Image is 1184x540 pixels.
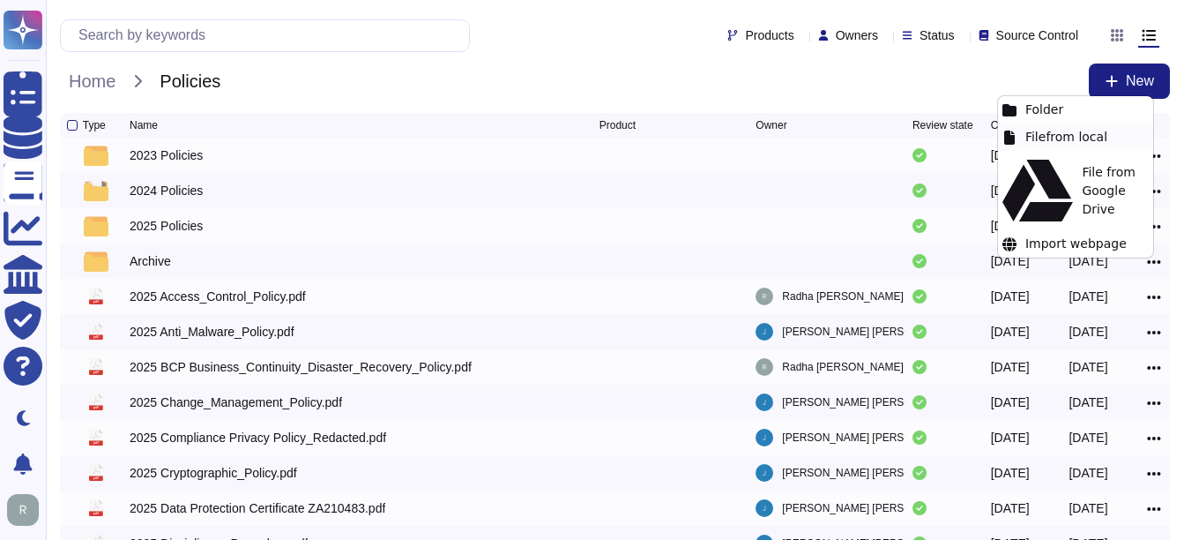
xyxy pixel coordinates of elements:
div: [DATE] [991,217,1030,235]
div: 2023 Policies [130,146,203,164]
span: Owners [836,29,878,41]
div: [DATE] [991,429,1030,446]
div: Archive [130,252,171,270]
span: [PERSON_NAME] [PERSON_NAME] [782,464,959,482]
div: [DATE] [991,146,1030,164]
div: [DATE] [1069,464,1107,482]
span: Radha [PERSON_NAME] [782,358,903,376]
img: folder [84,215,108,236]
img: user [756,323,773,341]
img: user [756,288,773,305]
div: [DATE] [1069,288,1107,305]
img: user [7,494,39,526]
div: Import webpage [998,230,1153,258]
span: [PERSON_NAME] [PERSON_NAME] [782,323,959,341]
input: Search by keywords [70,20,469,51]
div: [DATE] [991,358,1030,376]
img: user [756,358,773,376]
span: Owner [756,120,786,131]
div: 2025 Anti_Malware_Policy.pdf [130,323,294,341]
div: Folder [998,96,1153,124]
img: folder [84,145,108,166]
div: 2024 Policies [130,182,203,199]
span: Status [920,29,955,41]
div: [DATE] [991,288,1030,305]
span: Review state [912,120,973,131]
div: 2025 Data Protection Certificate ZA210483.pdf [130,499,385,517]
div: [DATE] [991,182,1030,199]
span: Radha [PERSON_NAME] [782,288,903,305]
img: folder [84,180,108,201]
div: [DATE] [1069,394,1107,411]
div: [DATE] [1069,323,1107,341]
span: [PERSON_NAME] [PERSON_NAME] [782,394,959,411]
div: [DATE] [1069,499,1107,517]
span: Source Control [996,29,1078,41]
img: user [756,464,773,482]
div: 2025 Policies [130,217,203,235]
div: File from local [998,124,1153,151]
div: 2025 BCP Business_Continuity_Disaster_Recovery_Policy.pdf [130,358,472,376]
span: Policies [151,68,229,94]
div: [DATE] [1069,358,1107,376]
span: Name [130,120,158,131]
div: [DATE] [991,394,1030,411]
img: user [756,394,773,411]
span: Created at [991,120,1040,131]
span: Home [60,68,124,94]
div: [DATE] [1069,429,1107,446]
span: Type [83,120,106,131]
div: [DATE] [991,252,1030,270]
div: [DATE] [991,499,1030,517]
div: [DATE] [991,323,1030,341]
img: folder [84,251,108,272]
span: [PERSON_NAME] [PERSON_NAME] [782,499,959,517]
button: user [4,491,51,529]
span: Products [745,29,793,41]
img: user [756,499,773,517]
div: [DATE] [991,464,1030,482]
div: File from Google Drive [998,151,1153,230]
span: Product [599,120,636,131]
div: 2025 Compliance Privacy Policy_Redacted.pdf [130,429,386,446]
div: [DATE] [1069,252,1107,270]
div: 2025 Change_Management_Policy.pdf [130,394,342,411]
span: [PERSON_NAME] [PERSON_NAME] [782,429,959,446]
span: New [1126,74,1154,88]
div: 2025 Cryptographic_Policy.pdf [130,464,297,482]
img: user [756,429,773,446]
div: 2025 Access_Control_Policy.pdf [130,288,306,305]
button: New [1089,64,1170,99]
